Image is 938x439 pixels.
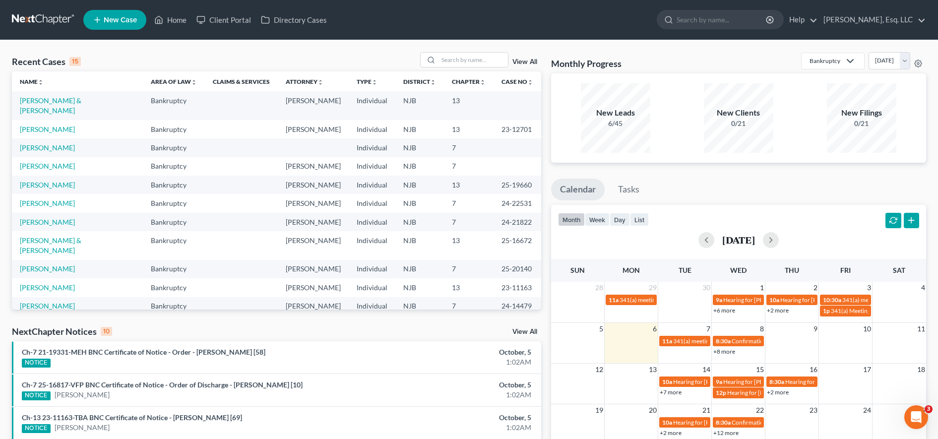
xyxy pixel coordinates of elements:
a: [PERSON_NAME] [55,390,110,400]
a: Home [149,11,191,29]
td: [PERSON_NAME] [278,297,349,315]
a: Nameunfold_more [20,78,44,85]
h2: [DATE] [722,235,755,245]
span: 9 [813,323,818,335]
a: Typeunfold_more [357,78,377,85]
span: Thu [785,266,799,274]
span: 17 [862,364,872,376]
div: 0/21 [704,119,773,128]
td: [PERSON_NAME] [278,231,349,259]
span: 12p [716,389,726,396]
a: [PERSON_NAME] & [PERSON_NAME] [20,236,81,254]
td: Bankruptcy [143,297,205,315]
a: [PERSON_NAME] [20,125,75,133]
span: 28 [594,282,604,294]
span: Sun [570,266,585,274]
td: Bankruptcy [143,278,205,297]
span: 11 [916,323,926,335]
div: New Clients [704,107,773,119]
i: unfold_more [527,79,533,85]
span: 14 [701,364,711,376]
span: 12 [594,364,604,376]
div: 6/45 [581,119,650,128]
span: 30 [701,282,711,294]
span: 341(a) meeting for [PERSON_NAME] [842,296,938,304]
td: [PERSON_NAME] [278,176,349,194]
div: NextChapter Notices [12,325,112,337]
a: [PERSON_NAME] [20,218,75,226]
i: unfold_more [480,79,486,85]
span: 10a [662,419,672,426]
a: [PERSON_NAME], Esq. LLC [818,11,926,29]
td: [PERSON_NAME] [278,213,349,231]
td: NJB [395,278,444,297]
div: 0/21 [827,119,896,128]
a: [PERSON_NAME] [20,181,75,189]
span: Hearing for [PERSON_NAME] [723,296,801,304]
button: list [630,213,649,226]
td: NJB [395,120,444,138]
span: Wed [730,266,747,274]
div: Recent Cases [12,56,81,67]
a: +2 more [767,307,789,314]
td: 7 [444,260,494,278]
span: 341(a) Meeting for [PERSON_NAME] [831,307,927,314]
td: [PERSON_NAME] [278,157,349,176]
td: [PERSON_NAME] [278,91,349,120]
td: Bankruptcy [143,157,205,176]
div: October, 5 [368,413,531,423]
div: October, 5 [368,347,531,357]
iframe: Intercom live chat [904,405,928,429]
td: 7 [444,297,494,315]
a: [PERSON_NAME] [55,423,110,433]
span: 13 [648,364,658,376]
td: Bankruptcy [143,91,205,120]
td: 13 [444,176,494,194]
span: 15 [755,364,765,376]
td: Individual [349,213,395,231]
span: 1 [759,282,765,294]
span: 29 [648,282,658,294]
a: [PERSON_NAME] [20,283,75,292]
a: Ch-7 21-19331-MEH BNC Certificate of Notice - Order - [PERSON_NAME] [58] [22,348,265,356]
a: +7 more [660,388,682,396]
span: 8:30a [716,337,731,345]
td: 7 [444,157,494,176]
div: October, 5 [368,380,531,390]
a: Ch-13 23-11163-TBA BNC Certificate of Notice - [PERSON_NAME] [69] [22,413,242,422]
td: Individual [349,157,395,176]
i: unfold_more [38,79,44,85]
span: 19 [594,404,604,416]
input: Search by name... [677,10,767,29]
a: Districtunfold_more [403,78,436,85]
td: Individual [349,231,395,259]
td: Bankruptcy [143,213,205,231]
button: week [585,213,610,226]
span: Mon [623,266,640,274]
span: 3 [866,282,872,294]
td: [PERSON_NAME] [278,120,349,138]
span: Tue [679,266,691,274]
div: 10 [101,327,112,336]
a: [PERSON_NAME] [20,143,75,152]
span: 6 [652,323,658,335]
td: Bankruptcy [143,231,205,259]
td: Bankruptcy [143,260,205,278]
span: 4 [920,282,926,294]
td: NJB [395,213,444,231]
span: Confirmation hearing for [PERSON_NAME] [732,337,844,345]
span: 3 [925,405,933,413]
a: View All [512,59,537,65]
span: Hearing for [PERSON_NAME] [727,389,805,396]
div: 1:02AM [368,423,531,433]
span: Fri [840,266,851,274]
span: 10 [862,323,872,335]
td: Individual [349,260,395,278]
span: Sat [893,266,905,274]
div: Bankruptcy [810,57,840,65]
a: Help [784,11,817,29]
span: 22 [755,404,765,416]
span: 10:30a [823,296,841,304]
td: 25-19660 [494,176,541,194]
td: Individual [349,176,395,194]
